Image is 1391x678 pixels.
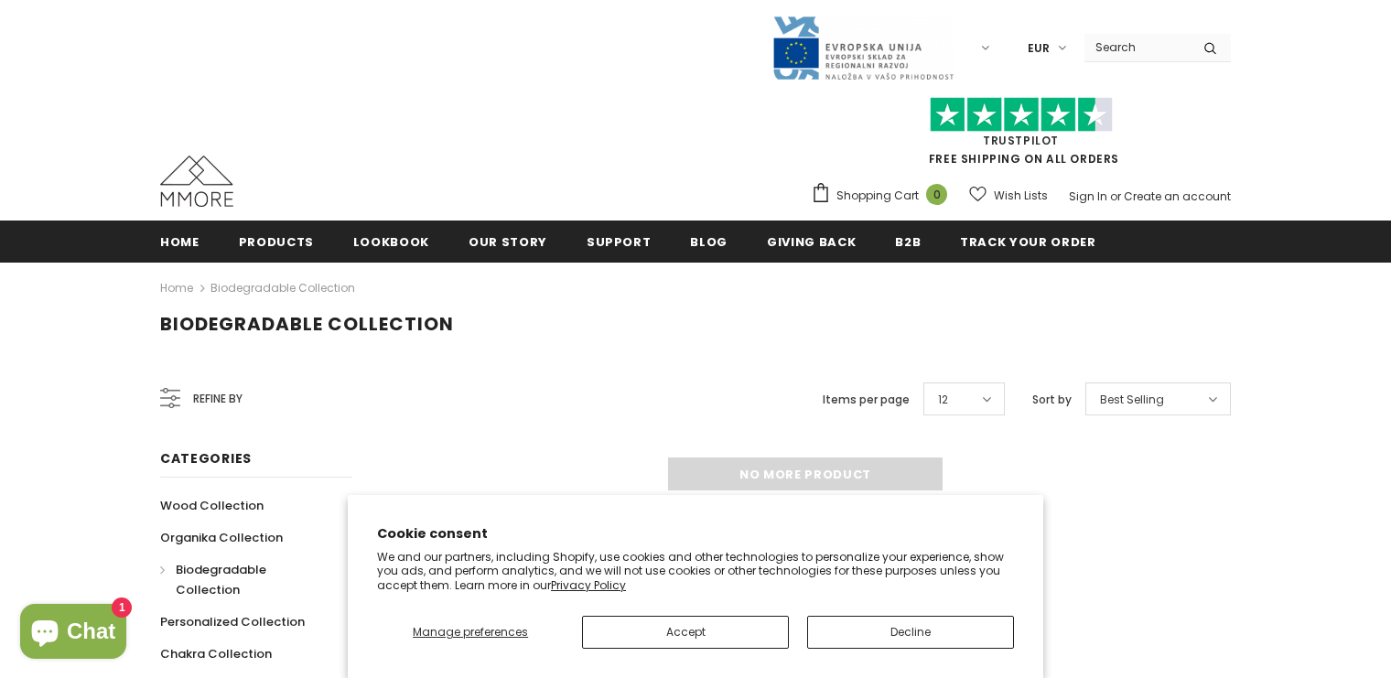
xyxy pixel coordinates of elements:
img: MMORE Cases [160,156,233,207]
a: Wood Collection [160,490,264,522]
span: Refine by [193,389,243,409]
span: Products [239,233,314,251]
input: Search Site [1084,34,1190,60]
span: 0 [926,184,947,205]
a: B2B [895,221,921,262]
button: Accept [582,616,789,649]
span: Personalized Collection [160,613,305,630]
a: Lookbook [353,221,429,262]
a: Biodegradable Collection [160,554,332,606]
label: Items per page [823,391,910,409]
a: Privacy Policy [551,577,626,593]
span: Our Story [469,233,547,251]
a: support [587,221,652,262]
img: Trust Pilot Stars [930,97,1113,133]
span: FREE SHIPPING ON ALL ORDERS [811,105,1231,167]
span: support [587,233,652,251]
a: Shopping Cart 0 [811,182,956,210]
a: Products [239,221,314,262]
a: Sign In [1069,188,1107,204]
span: Biodegradable Collection [176,561,266,598]
a: Create an account [1124,188,1231,204]
span: EUR [1028,39,1050,58]
a: Track your order [960,221,1095,262]
inbox-online-store-chat: Shopify online store chat [15,604,132,663]
span: 12 [938,391,948,409]
span: Chakra Collection [160,645,272,662]
a: Organika Collection [160,522,283,554]
span: Blog [690,233,728,251]
a: Home [160,277,193,299]
a: Blog [690,221,728,262]
span: Giving back [767,233,856,251]
span: Home [160,233,199,251]
a: Trustpilot [983,133,1059,148]
button: Decline [807,616,1014,649]
span: Categories [160,449,252,468]
a: Our Story [469,221,547,262]
h2: Cookie consent [377,524,1014,543]
img: Javni Razpis [771,15,954,81]
a: Personalized Collection [160,606,305,638]
label: Sort by [1032,391,1072,409]
a: Home [160,221,199,262]
span: Best Selling [1100,391,1164,409]
span: Organika Collection [160,529,283,546]
span: Lookbook [353,233,429,251]
p: We and our partners, including Shopify, use cookies and other technologies to personalize your ex... [377,550,1014,593]
a: Giving back [767,221,856,262]
span: Manage preferences [413,624,528,640]
span: B2B [895,233,921,251]
a: Biodegradable Collection [210,280,355,296]
span: Wish Lists [994,187,1048,205]
span: Biodegradable Collection [160,311,454,337]
a: Chakra Collection [160,638,272,670]
span: Track your order [960,233,1095,251]
span: Shopping Cart [836,187,919,205]
button: Manage preferences [377,616,564,649]
span: Wood Collection [160,497,264,514]
a: Wish Lists [969,179,1048,211]
span: or [1110,188,1121,204]
a: Javni Razpis [771,39,954,55]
